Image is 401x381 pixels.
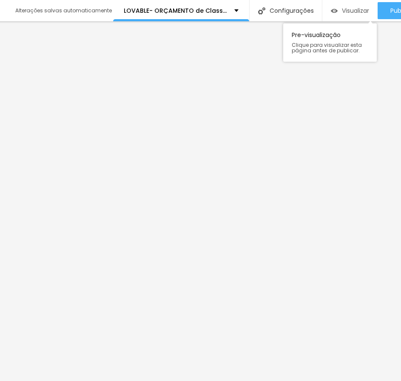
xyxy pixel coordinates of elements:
[292,42,368,53] span: Clique para visualizar esta página antes de publicar.
[15,8,113,13] div: Alterações salvas automaticamente
[322,2,378,19] button: Visualizar
[124,8,228,14] p: LOVABLE- ORÇAMENTO de Classe B+ Orçamento
[342,7,369,14] span: Visualizar
[283,23,377,62] div: Pre-visualização
[258,7,265,14] img: Icone
[331,7,338,14] img: view-1.svg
